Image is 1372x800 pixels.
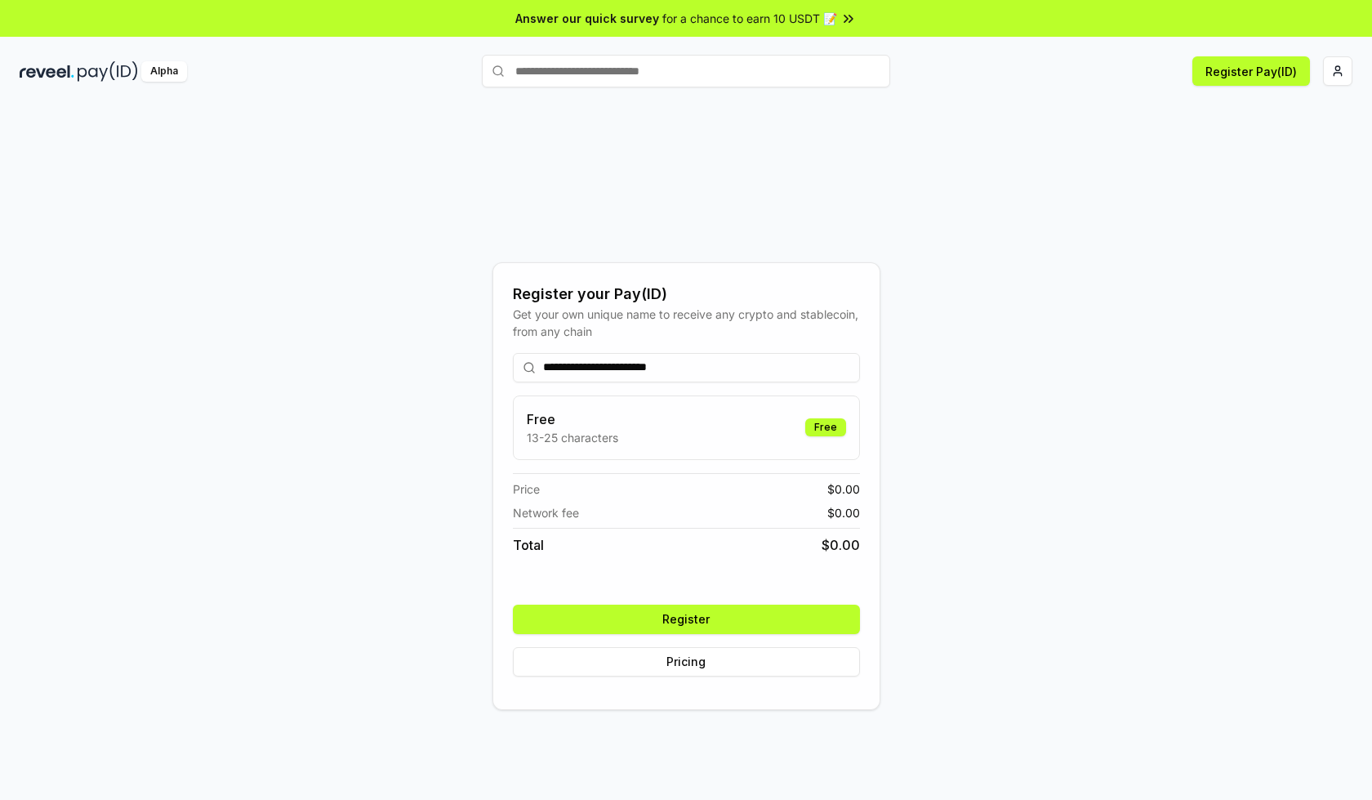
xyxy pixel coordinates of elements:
span: Total [513,535,544,555]
span: Price [513,480,540,498]
span: $ 0.00 [822,535,860,555]
p: 13-25 characters [527,429,618,446]
img: pay_id [78,61,138,82]
span: Network fee [513,504,579,521]
span: Answer our quick survey [515,10,659,27]
div: Register your Pay(ID) [513,283,860,306]
button: Register Pay(ID) [1192,56,1310,86]
img: reveel_dark [20,61,74,82]
button: Pricing [513,647,860,677]
div: Alpha [141,61,187,82]
div: Free [805,418,846,436]
span: $ 0.00 [827,480,860,498]
span: $ 0.00 [827,504,860,521]
div: Get your own unique name to receive any crypto and stablecoin, from any chain [513,306,860,340]
span: for a chance to earn 10 USDT 📝 [662,10,837,27]
button: Register [513,605,860,634]
h3: Free [527,409,618,429]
